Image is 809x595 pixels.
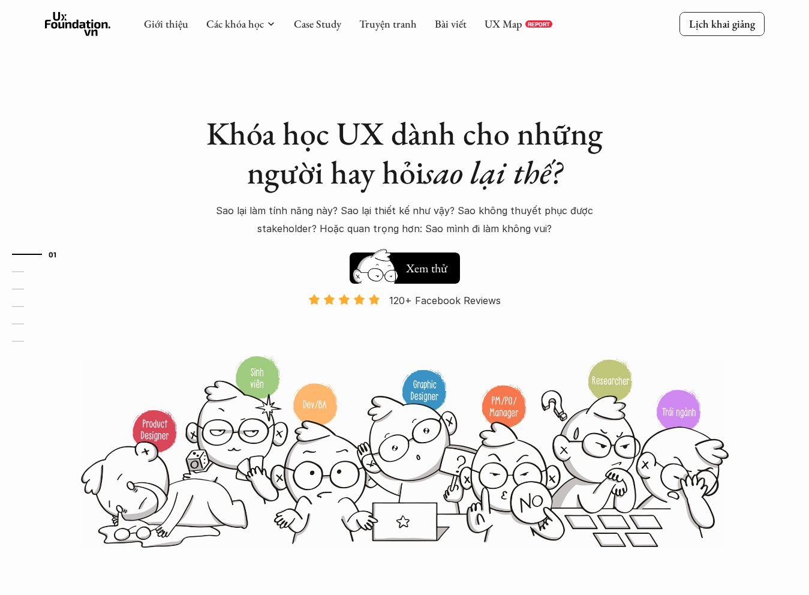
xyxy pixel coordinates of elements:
a: Xem thử [350,247,460,284]
p: 120+ Facebook Reviews [389,292,501,309]
a: Truyện tranh [359,17,417,31]
a: Case Study [294,17,341,31]
em: sao lại thế? [424,151,562,193]
p: Lịch khai giảng [689,17,755,31]
h5: Xem thử [406,260,447,277]
a: UX Map [485,17,522,31]
a: Bài viết [435,17,467,31]
p: Sao lại làm tính năng này? Sao lại thiết kế như vậy? Sao không thuyết phục được stakeholder? Hoặc... [195,202,615,238]
strong: 01 [49,250,57,258]
a: 120+ Facebook Reviews [298,293,512,354]
a: Lịch khai giảng [679,12,765,35]
h1: Khóa học UX dành cho những người hay hỏi [195,114,615,192]
a: 01 [12,247,69,262]
a: Các khóa học [206,17,264,31]
a: REPORT [525,20,552,28]
a: Giới thiệu [144,17,188,31]
p: REPORT [528,20,550,28]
